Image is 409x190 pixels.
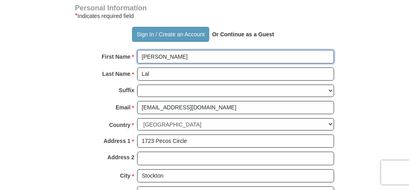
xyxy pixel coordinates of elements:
strong: First Name [102,51,130,62]
strong: Country [109,119,131,131]
strong: City [120,170,130,181]
div: Indicates required field [75,11,334,21]
strong: Last Name [102,68,131,79]
strong: Email [116,102,130,113]
strong: Suffix [119,85,134,96]
strong: Or Continue as a Guest [212,31,274,38]
strong: Address 2 [107,152,134,163]
strong: Address 1 [104,135,131,146]
h4: Personal Information [75,5,334,11]
button: Sign In / Create an Account [132,27,209,42]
